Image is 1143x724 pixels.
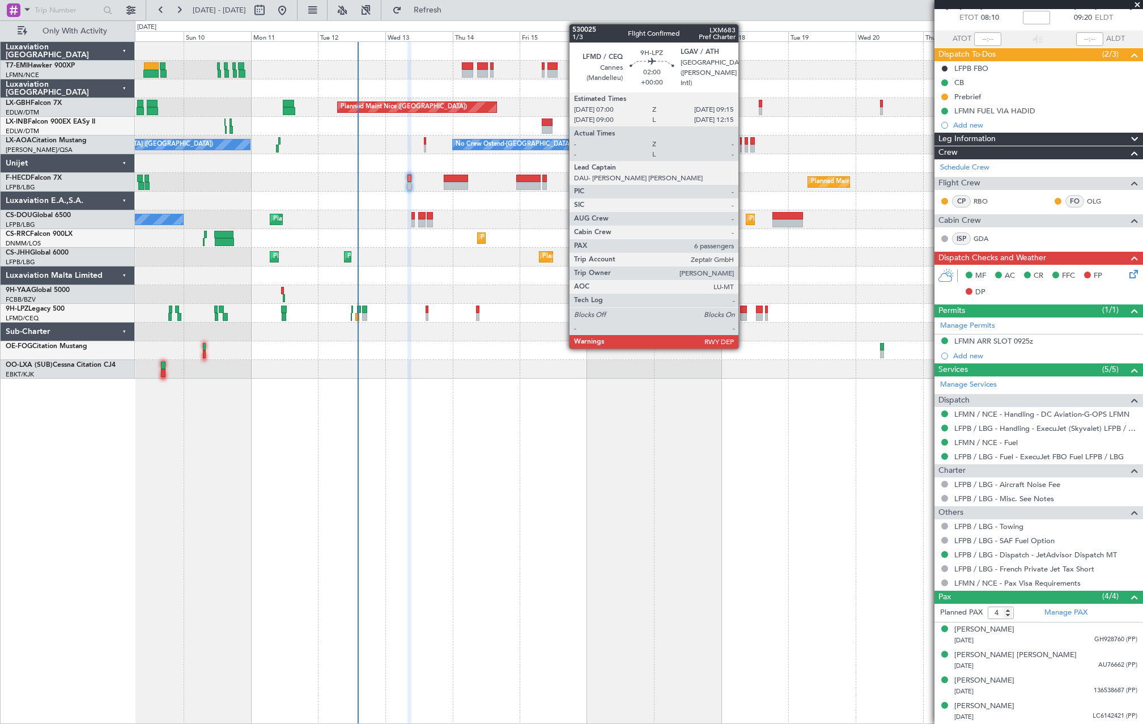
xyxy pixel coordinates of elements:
span: 08:10 [981,12,999,24]
div: Planned Maint [GEOGRAPHIC_DATA] ([GEOGRAPHIC_DATA]) [273,248,452,265]
a: LX-AOACitation Mustang [6,137,87,144]
a: LFPB / LBG - Towing [954,522,1023,531]
div: Planned Maint Nice ([GEOGRAPHIC_DATA]) [341,99,467,116]
span: CR [1034,270,1043,282]
a: LFPB / LBG - Handling - ExecuJet (Skyvalet) LFPB / LBG [954,424,1137,433]
span: AC [1005,270,1015,282]
a: F-HECDFalcon 7X [6,175,62,181]
a: LX-INBFalcon 900EX EASy II [6,118,95,125]
span: Only With Activity [29,27,120,35]
span: GH928760 (PP) [1094,635,1137,645]
a: LFPB / LBG - Aircraft Noise Fee [954,480,1060,489]
span: [DATE] [954,662,974,670]
div: [PERSON_NAME] [954,624,1014,636]
div: Fri 15 [520,31,587,41]
div: Sun 10 [184,31,251,41]
span: CS-JHH [6,249,30,256]
div: Wed 13 [385,31,453,41]
div: No Crew Ostend-[GEOGRAPHIC_DATA] ([GEOGRAPHIC_DATA]) [456,136,641,153]
span: LC6142421 (PP) [1093,712,1137,721]
div: Tue 12 [318,31,385,41]
span: [DATE] [954,713,974,721]
a: LX-GBHFalcon 7X [6,100,62,107]
div: LFMN ARR SLOT 0925z [954,336,1033,346]
span: Leg Information [938,133,996,146]
span: Charter [938,464,966,477]
span: Flight Crew [938,177,980,190]
span: Crew [938,146,958,159]
span: LX-AOA [6,137,32,144]
a: GDA [974,234,999,244]
span: Dispatch Checks and Weather [938,252,1046,265]
a: Manage PAX [1044,607,1087,619]
a: LFPB / LBG - SAF Fuel Option [954,536,1055,545]
a: EDLW/DTM [6,108,39,117]
span: Dispatch To-Dos [938,48,996,61]
div: LFMN FUEL VIA HADID [954,106,1035,116]
a: EDLW/DTM [6,127,39,136]
span: DP [975,287,985,298]
a: LFMN / NCE - Pax Visa Requirements [954,578,1081,588]
div: Mon 18 [721,31,789,41]
div: No Crew [573,304,599,321]
span: Services [938,363,968,376]
a: DNMM/LOS [6,239,41,248]
span: ATOT [953,33,971,45]
span: FP [1094,270,1102,282]
a: LFPB / LBG - Misc. See Notes [954,494,1054,503]
span: F-HECD [6,175,31,181]
span: T7-EMI [6,62,28,69]
div: Add new [953,120,1137,130]
div: Sat 9 [117,31,184,41]
div: FO [1065,195,1084,208]
button: Only With Activity [12,22,123,40]
span: CS-RRC [6,231,30,238]
span: (1/1) [1102,304,1119,316]
span: Refresh [404,6,452,14]
a: LFPB / LBG - Dispatch - JetAdvisor Dispatch MT [954,550,1117,560]
div: Sat 16 [587,31,655,41]
span: Others [938,506,963,519]
span: LX-INB [6,118,28,125]
a: RBO [974,196,999,206]
div: Mon 11 [251,31,318,41]
span: 9H-LPZ [6,306,28,312]
span: [DATE] - [DATE] [193,5,246,15]
div: [DATE] [137,23,156,32]
button: Refresh [387,1,455,19]
div: [PERSON_NAME] [PERSON_NAME] [954,650,1077,661]
a: LFMN / NCE - Handling - DC Aviation-G-OPS LFMN [954,409,1129,419]
span: 136538687 (PP) [1094,686,1137,696]
div: [PERSON_NAME] [954,675,1014,687]
span: (5/5) [1102,363,1119,375]
a: LFPB / LBG - Fuel - ExecuJet FBO Fuel LFPB / LBG [954,452,1124,462]
a: LFMN / NCE - Fuel [954,438,1018,447]
input: Trip Number [35,2,100,19]
span: LX-GBH [6,100,31,107]
span: [DATE] [954,687,974,696]
span: FFC [1062,270,1075,282]
a: CS-RRCFalcon 900LX [6,231,73,238]
span: 09:20 [1074,12,1092,24]
div: Planned Maint Lagos ([PERSON_NAME]) [481,230,598,247]
a: [PERSON_NAME]/QSA [6,146,73,154]
div: Thu 21 [923,31,991,41]
span: [DATE] [954,636,974,645]
div: LFPB FBO [954,63,988,73]
div: ISP [952,232,971,245]
input: --:-- [974,32,1001,46]
div: Planned Maint [GEOGRAPHIC_DATA] ([GEOGRAPHIC_DATA]) [347,248,526,265]
div: CP [952,195,971,208]
a: LFPB / LBG - French Private Jet Tax Short [954,564,1094,574]
a: LFPB/LBG [6,258,35,266]
div: Tue 19 [788,31,856,41]
a: 9H-LPZLegacy 500 [6,306,65,312]
span: ETOT [959,12,978,24]
span: 9H-YAA [6,287,31,294]
a: Manage Permits [940,320,995,332]
a: Manage Services [940,379,997,391]
a: LFPB/LBG [6,221,35,229]
span: ALDT [1106,33,1125,45]
a: LFPB/LBG [6,183,35,192]
a: OE-FOGCitation Mustang [6,343,87,350]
